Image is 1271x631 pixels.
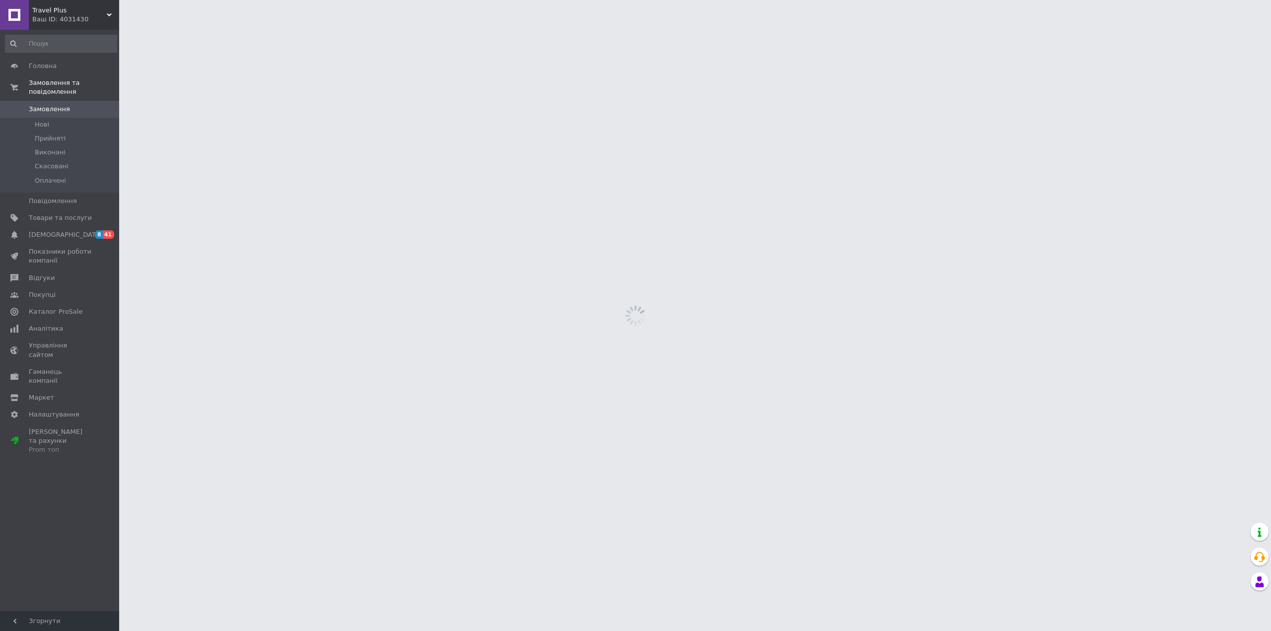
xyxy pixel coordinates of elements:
[35,162,69,171] span: Скасовані
[29,427,92,455] span: [PERSON_NAME] та рахунки
[103,230,114,239] span: 41
[29,247,92,265] span: Показники роботи компанії
[32,6,107,15] span: Travel Plus
[29,307,82,316] span: Каталог ProSale
[29,274,55,282] span: Відгуки
[29,445,92,454] div: Prom топ
[29,324,63,333] span: Аналітика
[29,230,102,239] span: [DEMOGRAPHIC_DATA]
[35,148,66,157] span: Виконані
[29,367,92,385] span: Гаманець компанії
[35,176,66,185] span: Оплачені
[95,230,103,239] span: 8
[29,62,57,70] span: Головна
[29,213,92,222] span: Товари та послуги
[35,134,66,143] span: Прийняті
[32,15,119,24] div: Ваш ID: 4031430
[5,35,117,53] input: Пошук
[29,197,77,206] span: Повідомлення
[29,341,92,359] span: Управління сайтом
[29,105,70,114] span: Замовлення
[29,290,56,299] span: Покупці
[29,78,119,96] span: Замовлення та повідомлення
[29,393,54,402] span: Маркет
[35,120,49,129] span: Нові
[29,410,79,419] span: Налаштування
